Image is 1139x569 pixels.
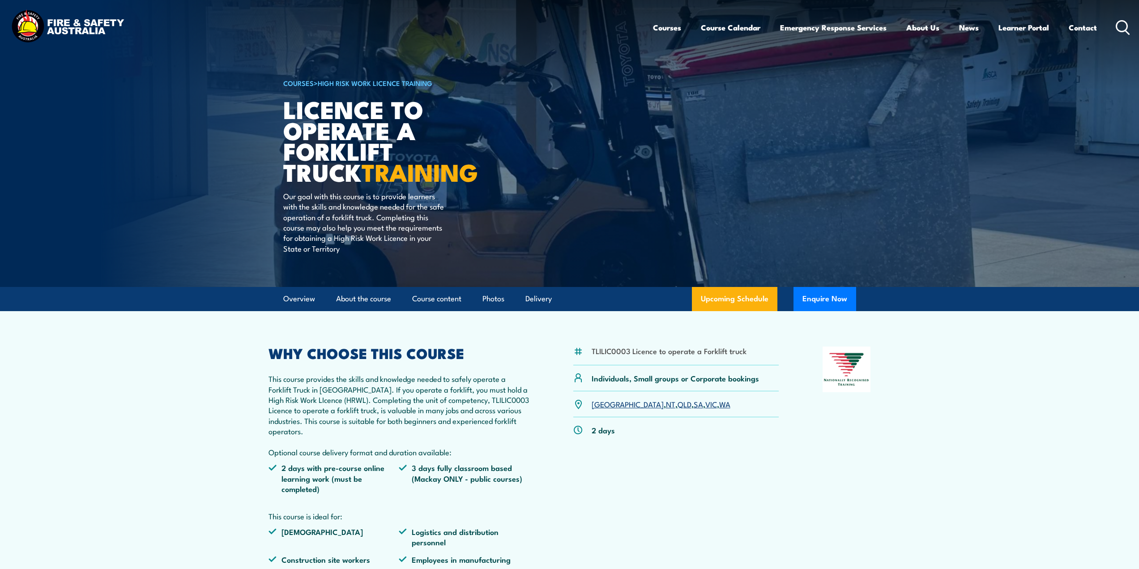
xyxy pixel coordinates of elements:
[318,78,432,88] a: High Risk Work Licence Training
[959,16,979,39] a: News
[705,398,717,409] a: VIC
[269,462,399,494] li: 2 days with pre-course online learning work (must be completed)
[482,287,504,311] a: Photos
[283,191,447,253] p: Our goal with this course is to provide learners with the skills and knowledge needed for the saf...
[998,16,1049,39] a: Learner Portal
[793,287,856,311] button: Enquire Now
[269,554,399,565] li: Construction site workers
[283,77,504,88] h6: >
[701,16,760,39] a: Course Calendar
[399,462,529,494] li: 3 days fully classroom based (Mackay ONLY - public courses)
[906,16,939,39] a: About Us
[666,398,675,409] a: NT
[592,346,747,356] li: TLILIC0003 Licence to operate a Forklift truck
[694,398,703,409] a: SA
[823,347,871,392] img: Nationally Recognised Training logo.
[592,398,664,409] a: [GEOGRAPHIC_DATA]
[399,554,529,565] li: Employees in manufacturing
[283,98,504,182] h1: Licence to operate a forklift truck
[780,16,887,39] a: Emergency Response Services
[525,287,552,311] a: Delivery
[692,287,777,311] a: Upcoming Schedule
[653,16,681,39] a: Courses
[592,425,615,435] p: 2 days
[592,399,730,409] p: , , , , ,
[269,347,530,359] h2: WHY CHOOSE THIS COURSE
[362,153,478,190] strong: TRAINING
[283,78,314,88] a: COURSES
[399,526,529,548] li: Logistics and distribution personnel
[1069,16,1097,39] a: Contact
[592,373,759,383] p: Individuals, Small groups or Corporate bookings
[336,287,391,311] a: About the course
[678,398,691,409] a: QLD
[412,287,461,311] a: Course content
[283,287,315,311] a: Overview
[269,511,530,521] p: This course is ideal for:
[269,373,530,457] p: This course provides the skills and knowledge needed to safely operate a Forklift Truck in [GEOGR...
[719,398,730,409] a: WA
[269,526,399,548] li: [DEMOGRAPHIC_DATA]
